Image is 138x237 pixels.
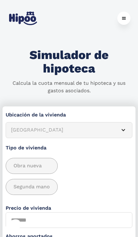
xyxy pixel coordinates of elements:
div: menu [117,12,130,25]
div: add_description_here [6,158,132,195]
a: home [8,9,38,28]
label: Ubicación de la vivienda [6,111,132,119]
h1: Simulador de hipoteca [8,48,130,75]
article: [GEOGRAPHIC_DATA] [6,122,132,138]
span: Obra nueva [13,162,42,170]
div: [GEOGRAPHIC_DATA] [11,126,112,134]
p: Calcula la cuota mensual de tu hipoteca y sus gastos asociados. [8,79,130,94]
label: Tipo de vivienda [6,144,132,152]
label: Precio de vivienda [6,204,132,212]
span: Segunda mano [13,183,50,191]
